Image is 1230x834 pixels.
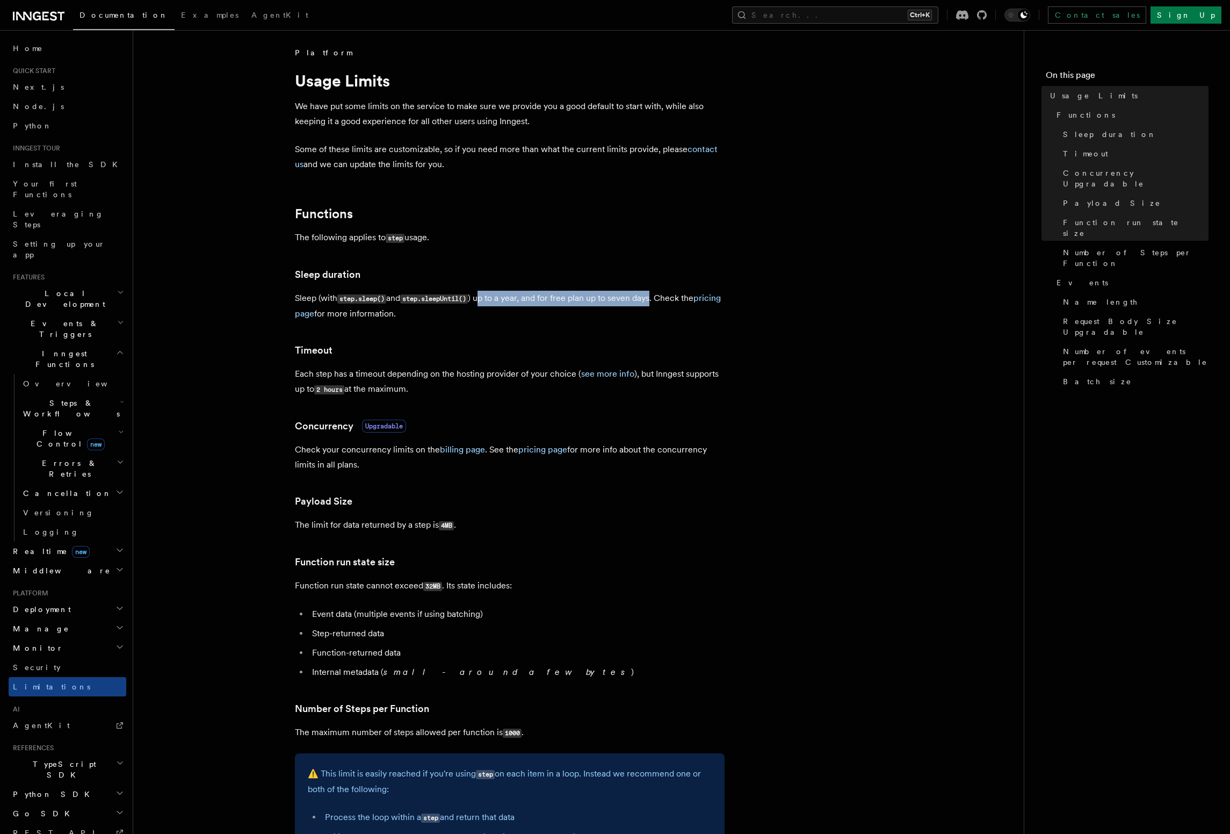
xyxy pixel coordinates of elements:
a: Usage Limits [1046,86,1209,105]
span: Install the SDK [13,160,124,169]
span: Go SDK [9,808,76,819]
a: Function run state size [1059,213,1209,243]
span: new [72,546,90,558]
a: see more info [581,369,634,379]
span: Versioning [23,508,94,517]
a: Name length [1059,292,1209,312]
p: The maximum number of steps allowed per function is . [295,725,725,740]
button: TypeScript SDK [9,754,126,785]
span: AI [9,705,20,714]
span: Documentation [79,11,168,19]
code: step [476,770,495,779]
span: Security [13,663,61,672]
p: Check your concurrency limits on the . See the for more info about the concurrency limits in all ... [295,442,725,472]
kbd: Ctrl+K [908,10,932,20]
a: Sign Up [1151,6,1221,24]
code: step [421,814,440,823]
a: Function run state size [295,555,395,570]
h1: Usage Limits [295,71,725,90]
a: Payload Size [1059,193,1209,213]
button: Cancellation [19,484,126,503]
span: Leveraging Steps [13,210,104,229]
p: The following applies to usage. [295,230,725,246]
a: Events [1052,273,1209,292]
a: Functions [295,206,353,221]
span: TypeScript SDK [9,759,116,780]
li: Event data (multiple events if using batching) [309,607,725,622]
span: Realtime [9,546,90,557]
p: The limit for data returned by a step is . [295,517,725,533]
span: Inngest tour [9,144,60,153]
span: Monitor [9,643,63,653]
span: Function run state size [1063,217,1209,239]
span: Events & Triggers [9,318,117,340]
span: Deployment [9,604,71,615]
a: Next.js [9,77,126,97]
button: Manage [9,619,126,638]
button: Steps & Workflows [19,393,126,423]
span: Name length [1063,297,1138,307]
a: Sleep duration [295,267,360,282]
span: Request Body Size Upgradable [1063,316,1209,337]
a: AgentKit [245,3,315,29]
a: Security [9,658,126,677]
a: Setting up your app [9,234,126,264]
a: Install the SDK [9,155,126,174]
div: Inngest Functions [9,374,126,542]
span: Platform [295,47,352,58]
span: Setting up your app [13,240,105,259]
code: 4MB [439,521,454,530]
a: Home [9,39,126,58]
em: small - around a few bytes [384,667,631,677]
a: Timeout [295,343,332,358]
button: Toggle dark mode [1004,9,1030,21]
span: Number of Steps per Function [1063,247,1209,269]
li: Function-returned data [309,645,725,660]
a: Functions [1052,105,1209,125]
span: Functions [1057,110,1115,120]
span: References [9,744,54,752]
span: Overview [23,379,134,388]
a: Request Body Size Upgradable [1059,312,1209,342]
span: Timeout [1063,148,1108,159]
a: Number of events per request Customizable [1059,342,1209,372]
a: Python [9,116,126,135]
a: ConcurrencyUpgradable [295,419,406,434]
code: step [386,234,404,243]
li: Step-returned data [309,626,725,641]
h4: On this page [1046,69,1209,86]
a: AgentKit [9,716,126,735]
span: new [87,438,105,450]
span: Quick start [9,67,55,75]
span: Local Development [9,288,117,310]
span: Home [13,43,43,54]
span: Manage [9,623,69,634]
span: Events [1057,277,1108,288]
a: Your first Functions [9,174,126,204]
span: AgentKit [251,11,308,19]
button: Local Development [9,284,126,314]
p: ⚠️ This limit is easily reached if you're using on each item in a loop. Instead we recommend one ... [308,766,712,797]
li: Internal metadata ( ) [309,665,725,680]
button: Middleware [9,561,126,580]
a: Sleep duration [1059,125,1209,144]
button: Go SDK [9,804,126,823]
a: Node.js [9,97,126,116]
code: 32MB [423,582,442,591]
span: Concurrency Upgradable [1063,168,1209,189]
button: Deployment [9,600,126,619]
span: Cancellation [19,488,112,499]
span: Logging [23,528,79,536]
code: 1000 [503,729,522,738]
p: Some of these limits are customizable, so if you need more than what the current limits provide, ... [295,142,725,172]
span: Payload Size [1063,198,1161,208]
span: Batch size [1063,376,1132,387]
button: Realtimenew [9,542,126,561]
button: Python SDK [9,785,126,804]
code: step.sleep() [337,294,386,304]
a: pricing page [518,444,567,455]
p: Each step has a timeout depending on the hosting provider of your choice ( ), but Inngest support... [295,366,725,397]
button: Events & Triggers [9,314,126,344]
span: AgentKit [13,721,70,730]
a: Concurrency Upgradable [1059,163,1209,193]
